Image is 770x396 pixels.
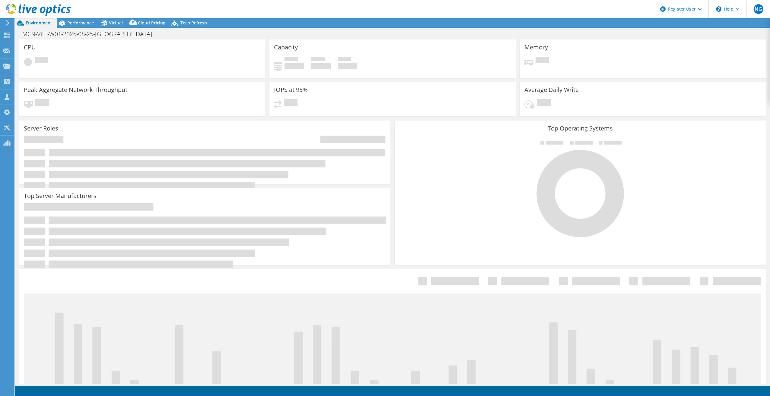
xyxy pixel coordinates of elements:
h4: 0 GiB [338,63,357,69]
h3: CPU [24,44,36,51]
span: Total [338,57,351,63]
h1: MCN-VCF-W01-2025-08-25-[GEOGRAPHIC_DATA] [20,31,161,37]
h3: Server Roles [24,125,58,132]
h3: Capacity [274,44,298,51]
span: Pending [35,99,49,107]
span: Free [311,57,325,63]
span: Pending [537,99,551,107]
span: Virtual [109,20,123,26]
h4: 0 GiB [285,63,304,69]
span: Pending [284,99,297,107]
span: Tech Refresh [180,20,207,26]
span: Environment [26,20,52,26]
h3: Memory [524,44,548,51]
span: Pending [536,57,549,65]
h3: IOPS at 95% [274,86,308,93]
span: Pending [35,57,48,65]
span: Used [285,57,298,63]
h3: Top Server Manufacturers [24,193,97,199]
span: NG [754,4,763,14]
span: Cloud Pricing [138,20,165,26]
h3: Peak Aggregate Network Throughput [24,86,127,93]
h3: Top Operating Systems [399,125,761,132]
h4: 0 GiB [311,63,331,69]
span: Performance [67,20,94,26]
svg: \n [716,6,721,12]
h3: Average Daily Write [524,86,579,93]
